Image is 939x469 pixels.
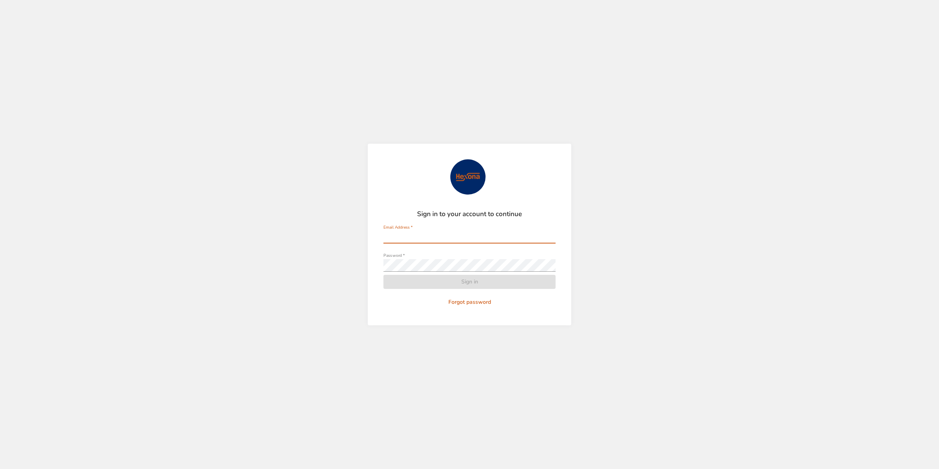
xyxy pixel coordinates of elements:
span: Forgot password [387,298,552,307]
h2: Sign in to your account to continue [383,210,556,218]
label: Password [383,253,405,258]
img: Avatar [450,159,486,195]
button: Forgot password [383,295,556,310]
label: Email Address [383,225,412,229]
